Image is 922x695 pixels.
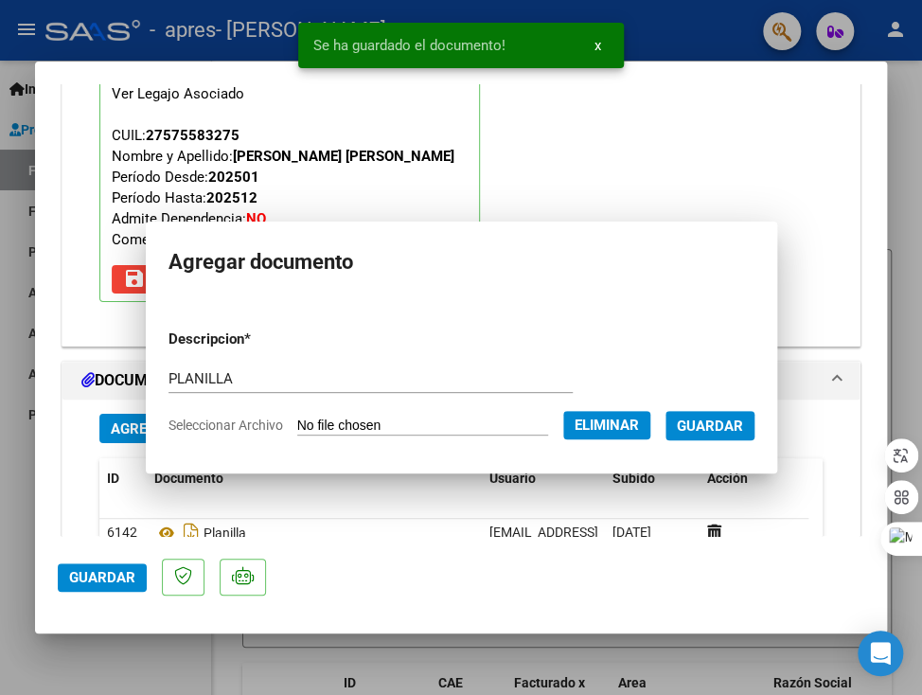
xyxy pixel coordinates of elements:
[246,210,266,227] strong: NO
[233,148,454,165] strong: [PERSON_NAME] [PERSON_NAME]
[168,244,754,280] h2: Agregar documento
[81,369,356,392] h1: DOCUMENTACIÓN RESPALDATORIA
[612,525,651,540] span: [DATE]
[677,418,743,435] span: Guardar
[206,189,257,206] strong: 202512
[482,458,605,499] datatable-header-cell: Usuario
[700,458,794,499] datatable-header-cell: Acción
[489,471,536,486] span: Usuario
[489,525,864,540] span: [EMAIL_ADDRESS][DOMAIN_NAME] - [PERSON_NAME] S Samus
[107,525,137,540] span: 6142
[62,27,860,346] div: PREAPROBACIÓN PARA INTEGRACION
[62,362,860,400] mat-expansion-panel-header: DOCUMENTACIÓN RESPALDATORIA
[99,458,147,499] datatable-header-cell: ID
[563,411,650,439] button: Eliminar
[168,418,283,433] span: Seleccionar Archivo
[707,471,748,486] span: Acción
[575,417,639,434] span: Eliminar
[112,265,261,294] button: Quitar Legajo
[594,37,601,54] span: x
[154,471,223,486] span: Documento
[112,127,454,248] span: CUIL: Nombre y Apellido: Período Desde: Período Hasta: Admite Dependencia:
[665,411,754,440] button: Guardar
[112,83,244,104] div: Ver Legajo Asociado
[99,414,276,443] button: Agregar Documento
[208,169,259,186] strong: 202501
[123,271,250,288] span: Quitar Legajo
[123,267,146,290] mat-icon: save
[168,329,345,350] p: Descripcion
[179,518,204,548] i: Descargar documento
[99,56,480,302] p: Legajo preaprobado para Período de Prestación:
[69,569,135,586] span: Guardar
[107,471,119,486] span: ID
[58,563,147,592] button: Guardar
[111,420,265,437] span: Agregar Documento
[146,125,239,146] div: 27575583275
[858,631,903,676] div: Open Intercom Messenger
[147,458,482,499] datatable-header-cell: Documento
[313,36,505,55] span: Se ha guardado el documento!
[112,231,271,248] span: Comentario:
[612,471,655,486] span: Subido
[605,458,700,499] datatable-header-cell: Subido
[154,526,246,541] span: Planilla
